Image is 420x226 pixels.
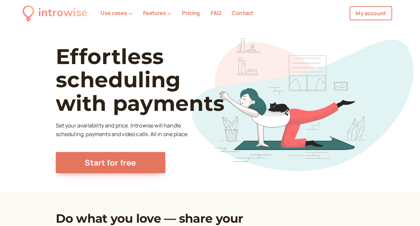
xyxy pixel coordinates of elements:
[232,9,253,17] a: Contact
[101,10,132,16] button: Use cases
[56,45,249,115] h1: Effortless scheduling with payments
[350,6,392,20] a: My account
[56,152,165,173] a: Start for free
[182,9,200,17] a: Pricing
[143,10,171,16] button: Features
[38,4,87,22] div: introwise
[23,4,87,22] a: introwise
[56,121,191,139] p: Set your availability and price. Introwise will handle scheduling, payments and video calls. All ...
[211,9,221,17] a: FAQ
